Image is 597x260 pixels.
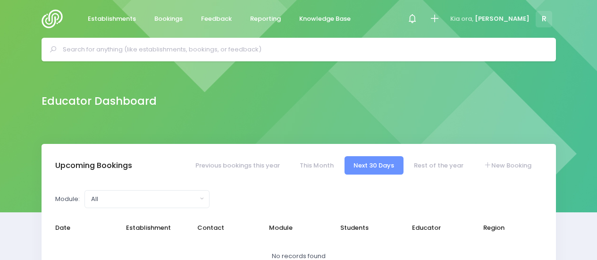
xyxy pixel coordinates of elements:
a: Feedback [193,10,240,28]
a: Knowledge Base [292,10,359,28]
span: Kia ora, [450,14,473,24]
span: Educator [412,223,464,233]
div: All [91,194,197,204]
span: Feedback [201,14,232,24]
a: Previous bookings this year [186,156,289,175]
a: Establishments [80,10,144,28]
a: Next 30 Days [345,156,404,175]
a: New Booking [474,156,540,175]
button: All [84,190,210,208]
span: Knowledge Base [299,14,351,24]
a: Rest of the year [405,156,473,175]
span: Establishments [88,14,136,24]
span: Date [55,223,107,233]
span: Contact [197,223,249,233]
span: Module [269,223,321,233]
h3: Upcoming Bookings [55,161,132,170]
span: Bookings [154,14,183,24]
span: Region [483,223,535,233]
a: This Month [290,156,343,175]
label: Module: [55,194,80,204]
span: Students [340,223,392,233]
span: [PERSON_NAME] [475,14,530,24]
span: Establishment [126,223,178,233]
h2: Educator Dashboard [42,95,157,108]
span: Reporting [250,14,281,24]
input: Search for anything (like establishments, bookings, or feedback) [63,42,543,57]
img: Logo [42,9,68,28]
a: Bookings [147,10,191,28]
a: Reporting [243,10,289,28]
span: R [536,11,552,27]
